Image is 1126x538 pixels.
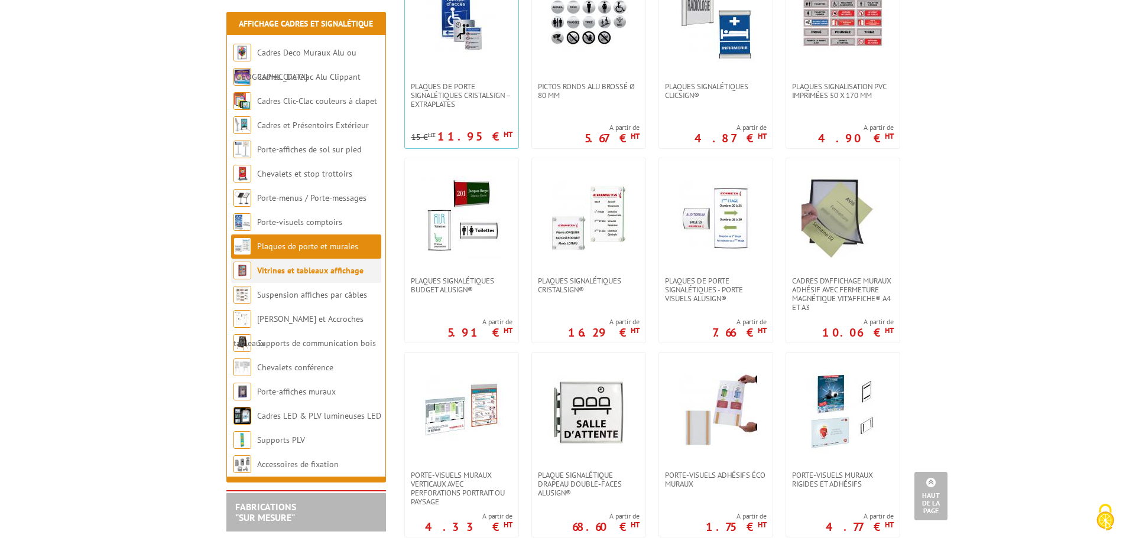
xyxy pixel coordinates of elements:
a: Affichage Cadres et Signalétique [239,18,373,29]
img: Plaques de porte et murales [233,237,251,255]
p: 10.06 € [822,329,894,336]
sup: HT [758,325,767,335]
img: Plaques de porte signalétiques - Porte Visuels AluSign® [674,176,757,259]
p: 4.87 € [695,135,767,142]
a: Pictos ronds alu brossé Ø 80 mm [532,82,645,100]
a: Vitrines et tableaux affichage [257,265,364,276]
img: Supports PLV [233,431,251,449]
sup: HT [885,520,894,530]
sup: HT [631,325,640,335]
a: Porte-affiches de sol sur pied [257,144,361,155]
span: PLAQUE SIGNALÉTIQUE DRAPEAU DOUBLE-FACES ALUSIGN® [538,471,640,497]
a: Plaques signalétiques CristalSign® [532,276,645,294]
a: Cadres Clic-Clac Alu Clippant [257,71,361,82]
a: Porte-visuels muraux verticaux avec perforations portrait ou paysage [405,471,518,506]
span: Porte-visuels adhésifs éco muraux [665,471,767,488]
p: 1.75 € [706,523,767,530]
img: Vitrines et tableaux affichage [233,262,251,279]
img: Porte-affiches de sol sur pied [233,141,251,158]
span: Porte-visuels muraux verticaux avec perforations portrait ou paysage [411,471,512,506]
span: A partir de [706,511,767,521]
a: Chevalets et stop trottoirs [257,168,352,179]
a: Haut de la page [914,472,947,520]
img: Cadres d’affichage muraux adhésif avec fermeture magnétique VIT’AFFICHE® A4 et A3 [801,176,884,259]
a: PLAQUE SIGNALÉTIQUE DRAPEAU DOUBLE-FACES ALUSIGN® [532,471,645,497]
span: Plaques Signalétiques Budget AluSign® [411,276,512,294]
a: Cadres Clic-Clac couleurs à clapet [257,96,377,106]
p: 4.33 € [425,523,512,530]
img: Porte-visuels comptoirs [233,213,251,231]
img: Cimaises et Accroches tableaux [233,310,251,328]
p: 4.90 € [818,135,894,142]
img: Plaques Signalétiques Budget AluSign® [420,176,503,259]
a: Plaques signalétiques ClicSign® [659,82,773,100]
a: FABRICATIONS"Sur Mesure" [235,501,296,523]
p: 15 € [411,133,436,142]
span: Plaques de porte signalétiques - Porte Visuels AluSign® [665,276,767,303]
a: Porte-visuels muraux rigides et adhésifs [786,471,900,488]
span: Plaques signalétiques CristalSign® [538,276,640,294]
p: 4.77 € [826,523,894,530]
img: Cadres LED & PLV lumineuses LED [233,407,251,425]
a: Supports de communication bois [257,338,376,348]
span: Porte-visuels muraux rigides et adhésifs [792,471,894,488]
sup: HT [758,520,767,530]
img: Cookies (fenêtre modale) [1091,503,1120,532]
span: A partir de [826,511,894,521]
span: A partir de [822,317,894,327]
sup: HT [428,131,436,139]
img: Plaques signalétiques CristalSign® [547,176,630,259]
img: Porte-visuels adhésifs éco muraux [674,370,757,453]
a: Plaques Signalétiques Budget AluSign® [405,276,518,294]
p: 68.60 € [572,523,640,530]
span: A partir de [425,511,512,521]
sup: HT [504,129,512,139]
img: Cadres et Présentoirs Extérieur [233,116,251,134]
img: Chevalets conférence [233,358,251,376]
img: Porte-affiches muraux [233,383,251,400]
a: Cadres LED & PLV lumineuses LED [257,410,381,421]
span: A partir de [585,123,640,132]
sup: HT [885,131,894,141]
a: [PERSON_NAME] et Accroches tableaux [233,314,364,348]
span: Cadres d’affichage muraux adhésif avec fermeture magnétique VIT’AFFICHE® A4 et A3 [792,276,894,312]
span: Pictos ronds alu brossé Ø 80 mm [538,82,640,100]
a: Cadres et Présentoirs Extérieur [257,120,369,131]
p: 5.67 € [585,135,640,142]
span: A partir de [695,123,767,132]
a: Plaques signalisation PVC imprimées 50 x 170 mm [786,82,900,100]
sup: HT [504,520,512,530]
span: A partir de [568,317,640,327]
p: 16.29 € [568,329,640,336]
img: Porte-visuels muraux rigides et adhésifs [801,370,884,453]
img: Cadres Deco Muraux Alu ou Bois [233,44,251,61]
img: Accessoires de fixation [233,455,251,473]
sup: HT [758,131,767,141]
a: Cadres d’affichage muraux adhésif avec fermeture magnétique VIT’AFFICHE® A4 et A3 [786,276,900,312]
a: Supports PLV [257,435,305,445]
img: Porte-menus / Porte-messages [233,189,251,207]
img: Cadres Clic-Clac couleurs à clapet [233,92,251,110]
span: Plaques de porte signalétiques CristalSign – extraplates [411,82,512,109]
img: PLAQUE SIGNALÉTIQUE DRAPEAU DOUBLE-FACES ALUSIGN® [547,370,630,453]
a: Cadres Deco Muraux Alu ou [GEOGRAPHIC_DATA] [233,47,356,82]
span: Plaques signalisation PVC imprimées 50 x 170 mm [792,82,894,100]
sup: HT [885,325,894,335]
p: 11.95 € [437,133,512,140]
a: Plaques de porte et murales [257,241,358,252]
a: Porte-visuels adhésifs éco muraux [659,471,773,488]
sup: HT [631,131,640,141]
img: Suspension affiches par câbles [233,286,251,304]
sup: HT [504,325,512,335]
img: Chevalets et stop trottoirs [233,165,251,182]
button: Cookies (fenêtre modale) [1085,498,1126,538]
span: A partir de [818,123,894,132]
span: A partir de [712,317,767,327]
sup: HT [631,520,640,530]
a: Porte-affiches muraux [257,386,336,397]
p: 5.91 € [447,329,512,336]
img: Porte-visuels muraux verticaux avec perforations portrait ou paysage [420,370,503,453]
a: Accessoires de fixation [257,459,339,469]
a: Suspension affiches par câbles [257,289,367,300]
a: Plaques de porte signalétiques - Porte Visuels AluSign® [659,276,773,303]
